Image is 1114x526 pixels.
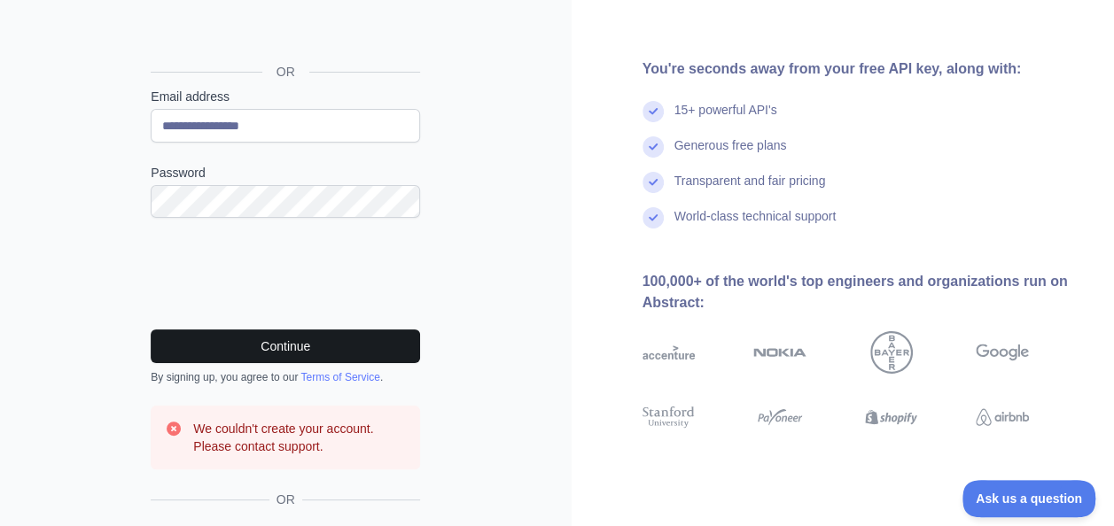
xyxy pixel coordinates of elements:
[753,404,806,430] img: payoneer
[193,420,406,455] h3: We couldn't create your account. Please contact support.
[300,371,379,383] a: Terms of Service
[151,88,420,105] label: Email address
[643,207,664,228] img: check mark
[674,136,787,172] div: Generous free plans
[674,207,837,243] div: World-class technical support
[151,329,420,363] button: Continue
[976,331,1029,374] img: google
[269,491,302,508] span: OR
[962,480,1096,517] iframe: Toggle Customer Support
[643,58,1087,80] div: You're seconds away from your free API key, along with:
[976,404,1029,430] img: airbnb
[865,404,918,430] img: shopify
[643,101,664,122] img: check mark
[643,404,696,430] img: stanford university
[142,12,425,51] iframe: Sign in with Google Button
[643,331,696,374] img: accenture
[674,101,777,136] div: 15+ powerful API's
[870,331,913,374] img: bayer
[643,172,664,193] img: check mark
[151,239,420,308] iframe: reCAPTCHA
[262,63,309,81] span: OR
[643,271,1087,313] div: 100,000+ of the world's top engineers and organizations run on Abstract:
[643,136,664,158] img: check mark
[674,172,826,207] div: Transparent and fair pricing
[151,370,420,384] div: By signing up, you agree to our .
[151,164,420,182] label: Password
[753,331,806,374] img: nokia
